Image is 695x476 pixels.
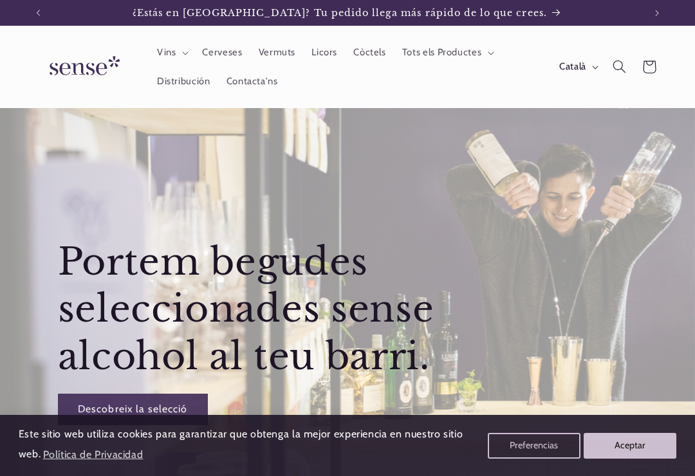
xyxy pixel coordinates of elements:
[559,60,586,74] span: Català
[353,46,385,59] span: Còctels
[402,46,481,59] span: Tots els Productes
[551,54,605,80] button: Català
[394,39,499,67] summary: Tots els Productes
[218,67,286,95] a: Contacta'ns
[34,48,131,85] img: Sense
[133,7,547,19] span: ¿Estás en [GEOGRAPHIC_DATA]? Tu pedido llega más rápido de lo que crees.
[149,67,218,95] a: Distribución
[149,39,194,67] summary: Vins
[311,46,337,59] span: Licors
[194,39,250,67] a: Cerveses
[157,75,210,87] span: Distribución
[227,75,278,87] span: Contacta'ns
[57,239,470,381] h2: Portem begudes seleccionades sense alcohol al teu barri.
[488,433,580,459] button: Preferencias
[304,39,346,67] a: Licors
[259,46,295,59] span: Vermuts
[41,443,145,466] a: Política de Privacidad (opens in a new tab)
[250,39,304,67] a: Vermuts
[604,52,634,82] summary: Cerca
[29,44,136,91] a: Sense
[57,394,207,425] a: Descobreix la selecció
[19,428,463,460] span: Este sitio web utiliza cookies para garantizar que obtenga la mejor experiencia en nuestro sitio ...
[346,39,394,67] a: Còctels
[584,433,676,459] button: Aceptar
[157,46,176,59] span: Vins
[202,46,242,59] span: Cerveses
